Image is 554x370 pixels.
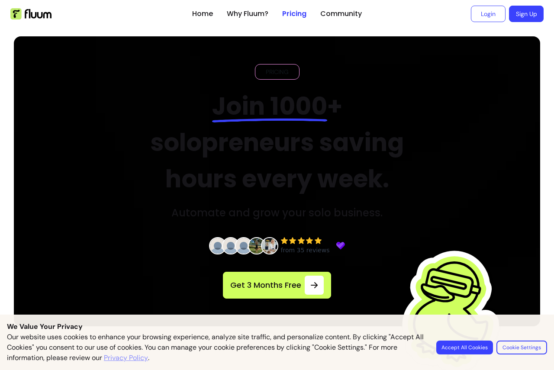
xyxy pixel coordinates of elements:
[436,341,493,354] button: Accept All Cookies
[230,279,301,291] span: Get 3 Months Free
[496,341,547,354] button: Cookie Settings
[10,8,52,19] img: Fluum Logo
[509,6,544,22] a: Sign Up
[223,272,331,299] a: Get 3 Months Free
[471,6,506,22] a: Login
[104,353,148,363] a: Privacy Policy
[192,9,213,19] a: Home
[7,332,426,363] p: Our website uses cookies to enhance your browsing experience, analyze site traffic, and personali...
[262,68,292,76] span: PRICING
[212,89,327,123] span: Join 1000
[131,88,424,197] h2: + solopreneurs saving hours every week.
[227,9,268,19] a: Why Fluum?
[320,9,362,19] a: Community
[171,206,383,220] h3: Automate and grow your solo business.
[282,9,306,19] a: Pricing
[7,322,547,332] p: We Value Your Privacy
